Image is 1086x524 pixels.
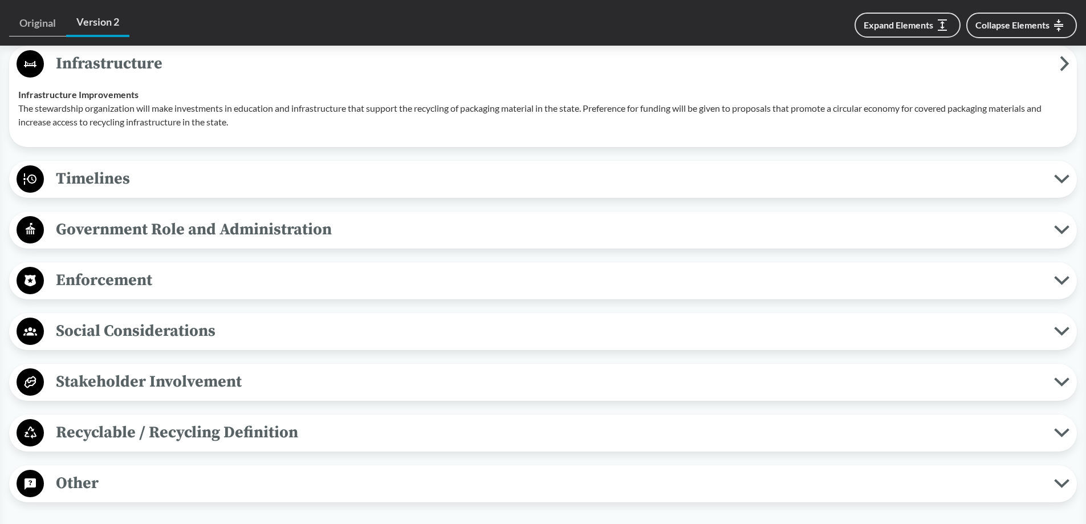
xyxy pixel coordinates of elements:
button: Infrastructure [13,50,1073,79]
span: Other [44,470,1054,496]
a: Version 2 [66,9,129,37]
button: Recyclable / Recycling Definition [13,419,1073,448]
button: Government Role and Administration [13,216,1073,245]
span: Government Role and Administration [44,217,1054,242]
button: Collapse Elements [966,13,1077,38]
button: Expand Elements [855,13,961,38]
a: Original [9,10,66,36]
span: Stakeholder Involvement [44,369,1054,395]
button: Stakeholder Involvement [13,368,1073,397]
p: The stewardship organization will make investments in education and infrastructure that support t... [18,101,1068,129]
button: Other [13,469,1073,498]
span: Timelines [44,166,1054,192]
button: Social Considerations [13,317,1073,346]
button: Enforcement [13,266,1073,295]
button: Timelines [13,165,1073,194]
span: Social Considerations [44,318,1054,344]
span: Enforcement [44,267,1054,293]
span: Infrastructure [44,51,1060,76]
strong: Infrastructure Improvements [18,89,139,100]
span: Recyclable / Recycling Definition [44,420,1054,445]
